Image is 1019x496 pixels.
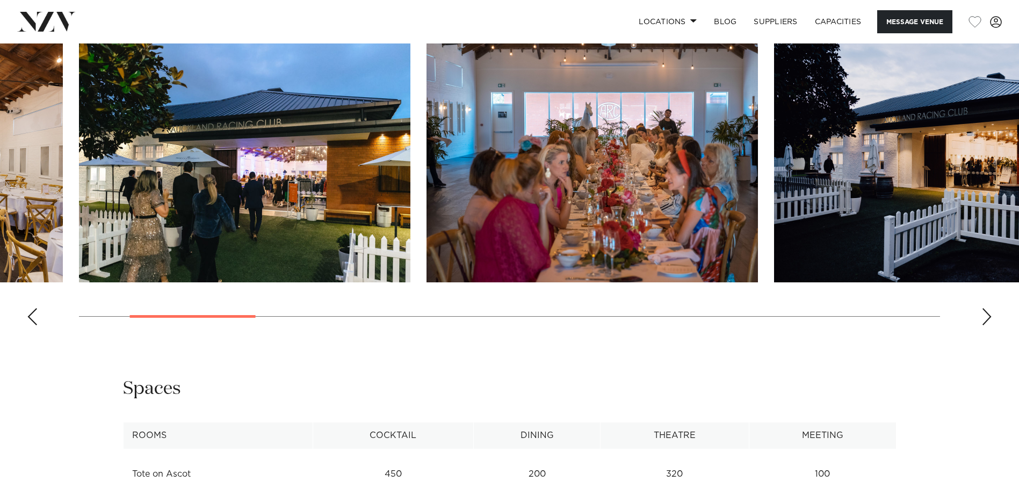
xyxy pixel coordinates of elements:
[705,10,745,33] a: BLOG
[601,422,749,449] th: Theatre
[123,422,313,449] th: Rooms
[630,10,705,33] a: Locations
[473,422,601,449] th: Dining
[79,39,410,282] img: Guests entering Tote on Ascot
[123,377,181,401] h2: Spaces
[123,461,313,487] td: Tote on Ascot
[749,422,896,449] th: Meeting
[877,10,952,33] button: Message Venue
[745,10,806,33] a: SUPPLIERS
[79,39,410,282] swiper-slide: 2 / 17
[806,10,870,33] a: Capacities
[473,461,601,487] td: 200
[427,39,758,282] img: Ladies lunch at Tote on Ascot
[313,461,474,487] td: 450
[313,422,474,449] th: Cocktail
[17,12,76,31] img: nzv-logo.png
[601,461,749,487] td: 320
[749,461,896,487] td: 100
[427,39,758,282] swiper-slide: 3 / 17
